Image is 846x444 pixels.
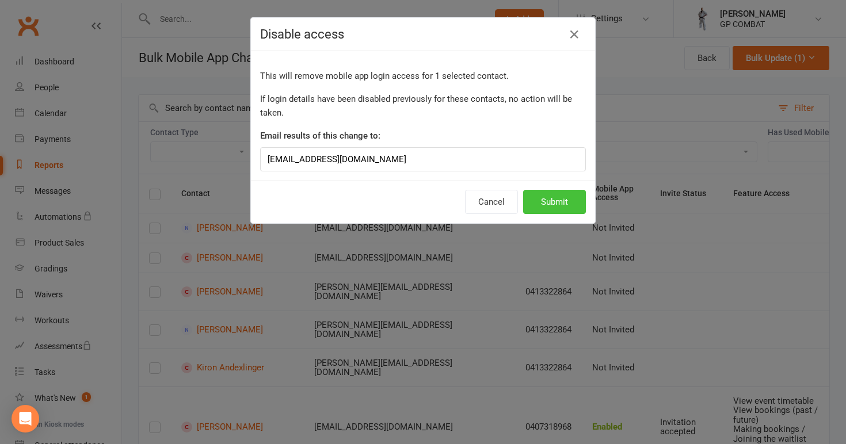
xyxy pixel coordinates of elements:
p: This will remove mobile app login access for 1 selected contact. [260,69,586,83]
button: Cancel [465,190,518,214]
p: If login details have been disabled previously for these contacts, no action will be taken. [260,92,586,120]
button: Submit [523,190,586,214]
button: Close [565,25,584,44]
label: Email results of this change to: [260,129,380,143]
span: Disable access [260,27,344,41]
div: Open Intercom Messenger [12,405,39,432]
